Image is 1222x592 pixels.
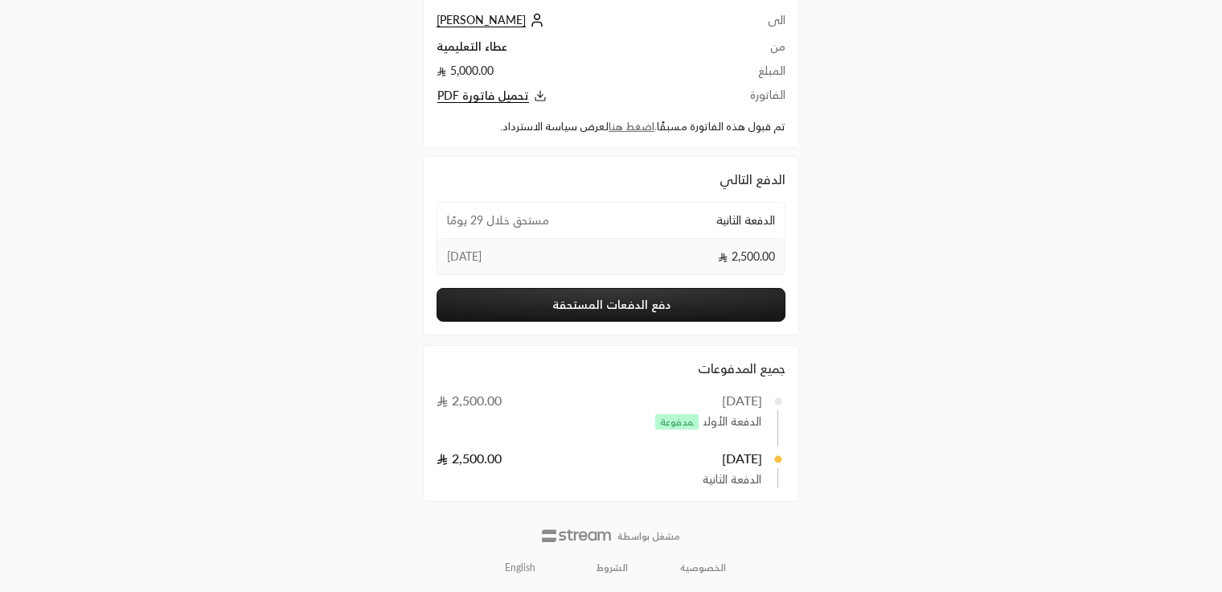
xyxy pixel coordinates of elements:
[437,63,703,87] td: 5,000.00
[437,13,548,27] a: [PERSON_NAME]
[703,63,785,87] td: المبلغ
[703,87,785,105] td: الفاتورة
[655,414,699,430] span: مدفوعة
[680,561,726,574] a: الخصوصية
[437,39,703,63] td: عطاء التعليمية
[437,170,785,189] div: الدفع التالي
[437,288,785,322] button: دفع الدفعات المستحقة
[609,120,654,133] a: اضغط هنا
[437,87,703,105] button: تحميل فاتورة PDF
[437,393,502,408] span: 2,500.00
[716,212,775,228] span: الدفعة الثانية
[437,13,526,27] span: [PERSON_NAME]
[703,39,785,63] td: من
[722,449,763,468] div: [DATE]
[496,555,544,581] a: English
[650,413,761,430] span: الدفعة الأولى
[437,359,785,378] div: جميع المدفوعات
[617,530,680,543] p: مشغل بواسطة
[437,88,529,103] span: تحميل فاتورة PDF
[447,212,549,228] span: مستحق خلال 29 يومًا
[597,561,628,574] a: الشروط
[437,450,502,466] span: 2,500.00
[703,12,785,39] td: الى
[722,391,763,410] div: [DATE]
[718,249,775,265] span: 2,500.00
[447,249,482,265] span: [DATE]
[703,471,761,488] span: الدفعة الثانية
[437,119,785,135] div: تم قبول هذه الفاتورة مسبقًا. لعرض سياسة الاسترداد.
